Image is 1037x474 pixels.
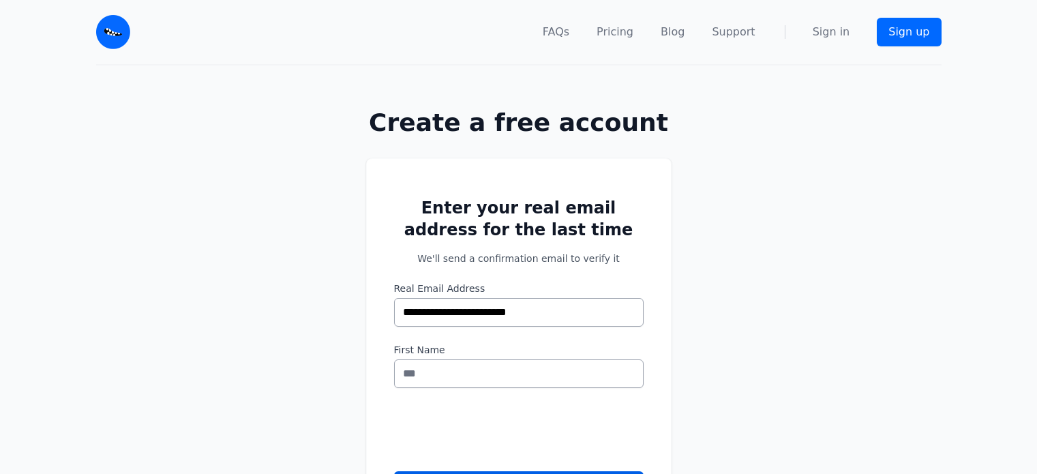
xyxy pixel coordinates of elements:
[877,18,941,46] a: Sign up
[96,15,130,49] img: Email Monster
[813,24,850,40] a: Sign in
[394,343,644,357] label: First Name
[394,252,644,265] p: We'll send a confirmation email to verify it
[597,24,633,40] a: Pricing
[394,197,644,241] h2: Enter your real email address for the last time
[661,24,685,40] a: Blog
[543,24,569,40] a: FAQs
[712,24,755,40] a: Support
[394,404,601,458] iframe: reCAPTCHA
[322,109,715,136] h1: Create a free account
[394,282,644,295] label: Real Email Address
